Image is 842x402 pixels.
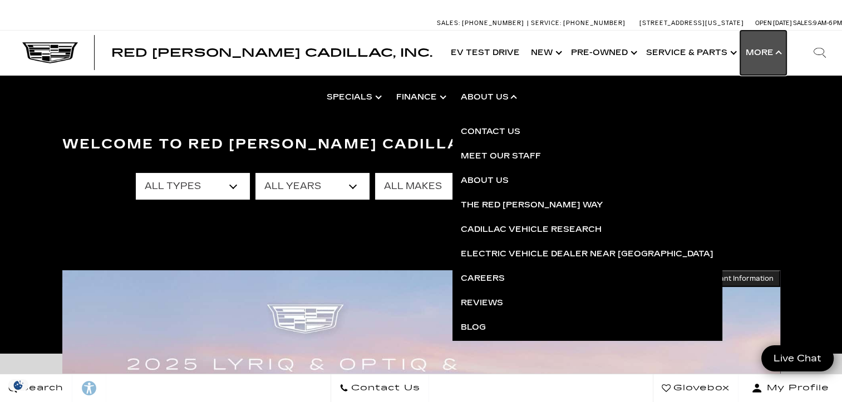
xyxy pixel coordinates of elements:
[452,193,722,217] a: The Red [PERSON_NAME] Way
[690,270,780,287] button: Important Information
[653,374,738,402] a: Glovebox
[452,217,722,242] a: Cadillac Vehicle Research
[755,19,792,27] span: Open [DATE]
[738,374,842,402] button: Open user profile menu
[62,133,780,156] h3: Welcome to Red [PERSON_NAME] Cadillac, Inc.
[762,380,829,396] span: My Profile
[452,266,722,291] a: Careers
[793,19,813,27] span: Sales:
[639,19,744,27] a: [STREET_ADDRESS][US_STATE]
[641,31,740,75] a: Service & Parts
[452,291,722,315] a: Reviews
[527,20,628,26] a: Service: [PHONE_NUMBER]
[111,46,432,59] span: Red [PERSON_NAME] Cadillac, Inc.
[813,19,842,27] span: 9 AM-6 PM
[348,380,420,396] span: Contact Us
[136,173,250,200] select: Filter by type
[255,173,370,200] select: Filter by year
[6,379,31,391] img: Opt-Out Icon
[452,75,524,120] a: About Us
[6,379,31,391] section: Click to Open Cookie Consent Modal
[437,20,527,26] a: Sales: [PHONE_NUMBER]
[671,380,730,396] span: Glovebox
[768,352,827,365] span: Live Chat
[111,47,432,58] a: Red [PERSON_NAME] Cadillac, Inc.
[563,19,626,27] span: [PHONE_NUMBER]
[452,144,722,168] a: Meet Our Staff
[565,31,641,75] a: Pre-Owned
[452,120,722,144] a: Contact Us
[761,345,834,371] a: Live Chat
[437,19,460,27] span: Sales:
[22,42,78,63] img: Cadillac Dark Logo with Cadillac White Text
[445,31,525,75] a: EV Test Drive
[331,374,429,402] a: Contact Us
[452,168,722,193] a: About Us
[388,75,452,120] a: Finance
[17,380,63,396] span: Search
[531,19,562,27] span: Service:
[697,274,774,283] span: Important Information
[452,315,722,340] a: Blog
[452,242,722,266] a: Electric Vehicle Dealer near [GEOGRAPHIC_DATA]
[462,19,524,27] span: [PHONE_NUMBER]
[375,173,489,200] select: Filter by make
[318,75,388,120] a: Specials
[525,31,565,75] a: New
[740,31,786,75] button: More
